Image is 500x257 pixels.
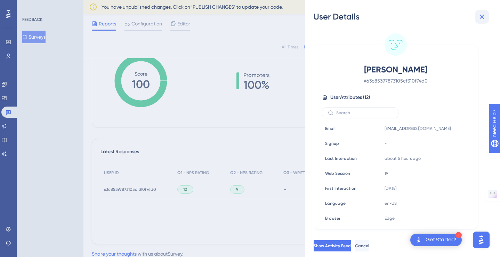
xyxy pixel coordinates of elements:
[336,110,393,115] input: Search
[314,11,492,22] div: User Details
[385,126,451,131] span: [EMAIL_ADDRESS][DOMAIN_NAME]
[325,216,340,221] span: Browser
[325,126,336,131] span: Email
[314,243,351,249] span: Show Activity Feed
[426,236,456,244] div: Get Started!
[414,236,423,244] img: launcher-image-alternative-text
[325,171,350,176] span: Web Session
[385,171,388,176] span: 19
[325,141,339,146] span: Signup
[334,64,457,75] span: [PERSON_NAME]
[325,201,346,206] span: Language
[355,243,369,249] span: Cancel
[385,216,395,221] span: Edge
[385,186,396,191] time: [DATE]
[325,156,357,161] span: Last Interaction
[410,234,462,246] div: Open Get Started! checklist, remaining modules: 1
[385,156,421,161] time: about 5 hours ago
[314,240,351,251] button: Show Activity Feed
[455,232,462,238] div: 1
[16,2,43,10] span: Need Help?
[355,240,369,251] button: Cancel
[385,201,397,206] span: en-US
[385,141,387,146] span: -
[330,93,370,102] span: User Attributes ( 12 )
[334,77,457,85] span: # 63c85397873105cf310f74d0
[471,229,492,250] iframe: UserGuiding AI Assistant Launcher
[325,186,356,191] span: First Interaction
